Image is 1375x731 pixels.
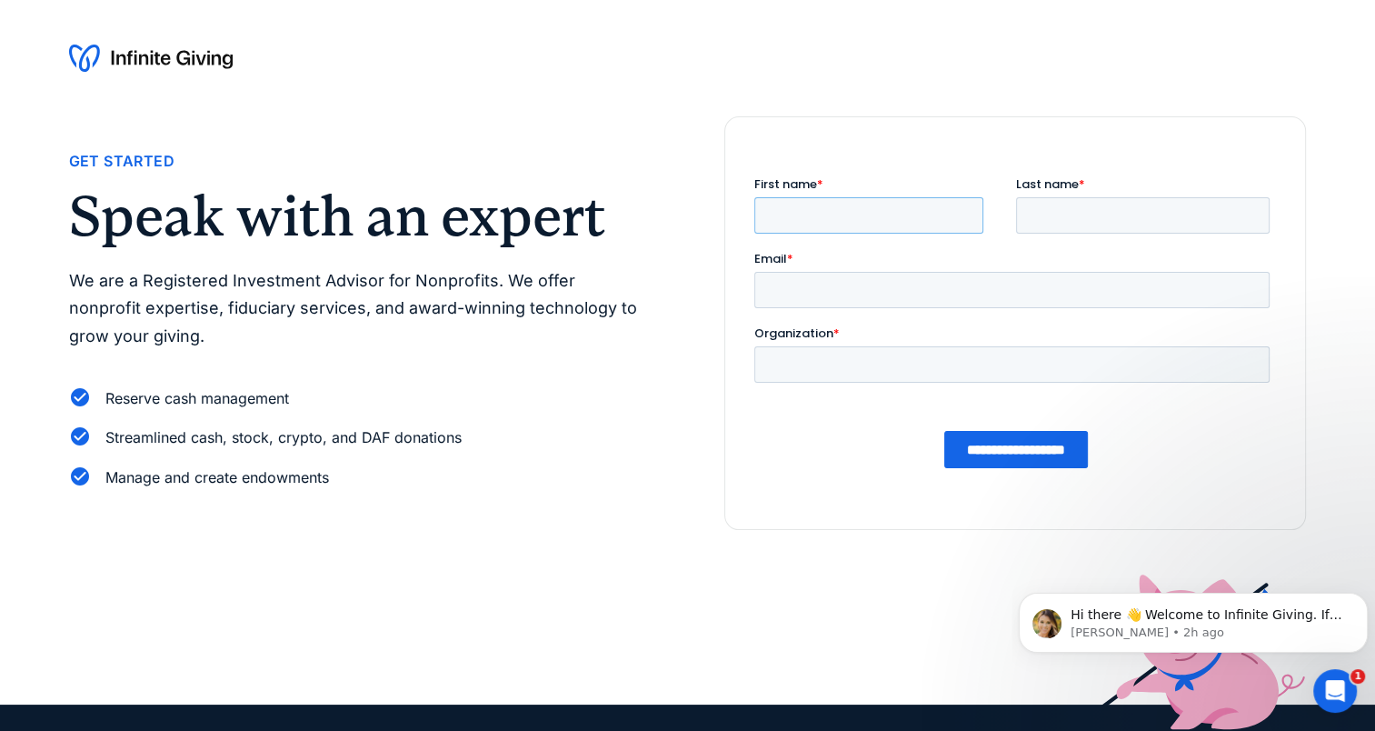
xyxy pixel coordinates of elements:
[105,466,329,490] div: Manage and create endowments
[105,386,289,411] div: Reserve cash management
[69,188,652,245] h2: Speak with an expert
[1313,669,1357,713] iframe: Intercom live chat
[69,149,174,174] div: Get Started
[1011,555,1375,682] iframe: Intercom notifications message
[105,426,462,450] div: Streamlined cash, stock, crypto, and DAF donations
[754,175,1277,500] iframe: Form 0
[1350,669,1365,684] span: 1
[69,267,652,351] p: We are a Registered Investment Advisor for Nonprofits. We offer nonprofit expertise, fiduciary se...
